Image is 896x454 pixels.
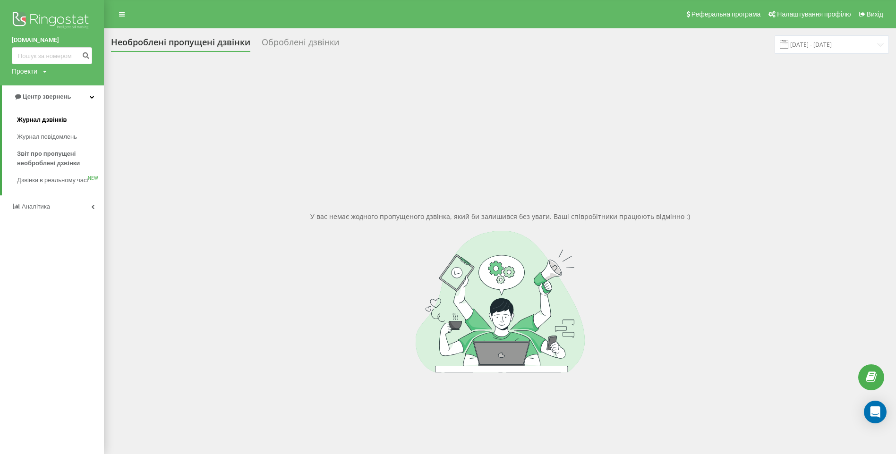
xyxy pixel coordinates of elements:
a: Центр звернень [2,85,104,108]
a: Звіт про пропущені необроблені дзвінки [17,145,104,172]
div: Необроблені пропущені дзвінки [111,37,250,52]
span: Налаштування профілю [777,10,851,18]
a: Журнал повідомлень [17,128,104,145]
span: Реферальна програма [691,10,761,18]
div: Open Intercom Messenger [864,401,887,423]
span: Журнал дзвінків [17,115,67,125]
input: Пошук за номером [12,47,92,64]
span: Журнал повідомлень [17,132,77,142]
span: Центр звернень [23,93,71,100]
span: Звіт про пропущені необроблені дзвінки [17,149,99,168]
div: Проекти [12,67,37,76]
a: [DOMAIN_NAME] [12,35,92,45]
a: Дзвінки в реальному часіNEW [17,172,104,189]
span: Вихід [867,10,883,18]
div: Оброблені дзвінки [262,37,339,52]
a: Журнал дзвінків [17,111,104,128]
img: Ringostat logo [12,9,92,33]
span: Дзвінки в реальному часі [17,176,88,185]
span: Аналiтика [22,203,50,210]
